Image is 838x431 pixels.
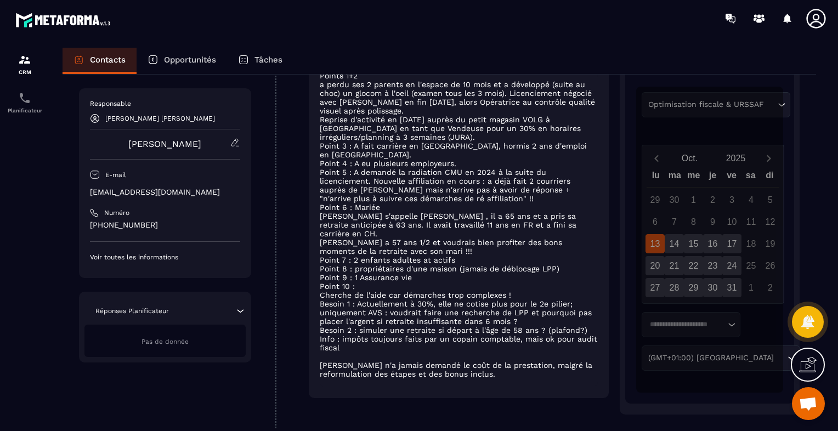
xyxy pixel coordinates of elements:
a: Opportunités [137,48,227,74]
p: Cherche de l'aide car démarches trop complexes ! [320,291,598,299]
p: Planificateur [3,107,47,114]
p: Points 1+2 [320,71,598,80]
p: Info : impôts toujours faits par un copain comptable, mais ok pour audit fiscal [320,334,598,352]
p: Responsable [90,99,240,108]
p: Point 7 : 2 enfants adultes at actifs [320,256,598,264]
p: E-mail [105,171,126,179]
p: Besoin 2 : simuler une retraite si départ à l'âge de 58 ans ? (plafond?) [320,326,598,334]
p: Besoin 1 : Actuellement à 30%, elle ne cotise plus pour le 2e pilier; uniquement AVS : voudrait f... [320,299,598,326]
p: [PERSON_NAME] [PERSON_NAME] [105,115,215,122]
div: Ouvrir le chat [792,387,825,420]
a: schedulerschedulerPlanificateur [3,83,47,122]
p: [PERSON_NAME] a 57 ans 1/2 et voudrais bien profiter des bons moments de la retraite avec son mar... [320,238,598,256]
p: a perdu ses 2 parents en l'espace de 10 mois et a développé (suite au choc) un glocom à l'oeil (e... [320,80,598,115]
p: [PERSON_NAME] n'a jamais demandé le coût de la prestation, malgré la reformulation des étapes et ... [320,361,598,378]
p: Voir toutes les informations [90,253,240,262]
a: Contacts [63,48,137,74]
p: CRM [3,69,47,75]
p: Point 6 : Mariée [320,203,598,212]
p: Contacts [90,55,126,65]
p: Reprise d'activité en [DATE] auprès du petit magasin VOLG à [GEOGRAPHIC_DATA] en tant que Vendeus... [320,115,598,141]
img: formation [18,53,31,66]
img: scheduler [18,92,31,105]
p: Point 3 : A fait carrière en [GEOGRAPHIC_DATA], hormis 2 ans d'emploi en [GEOGRAPHIC_DATA]. [320,141,598,159]
img: logo [15,10,114,30]
a: formationformationCRM [3,45,47,83]
p: Point 9 : 1 Assurance vie [320,273,598,282]
a: [PERSON_NAME] [128,139,201,149]
p: [PHONE_NUMBER] [90,220,240,230]
p: Réponses Planificateur [95,307,169,315]
p: Opportunités [164,55,216,65]
p: Point 8 : propriétaires d'une maison (jamais de déblocage LPP) [320,264,598,273]
p: Tâches [254,55,282,65]
p: Point 4 : A eu plusieurs employeurs. [320,159,598,168]
p: Point 10 : [320,282,598,291]
p: [EMAIL_ADDRESS][DOMAIN_NAME] [90,187,240,197]
a: Tâches [227,48,293,74]
p: Point 5 : A demandé la radiation CMU en 2024 à la suite du licenciement. Nouvelle affiliation en ... [320,168,598,203]
p: Numéro [104,208,129,217]
p: [PERSON_NAME] s'appelle [PERSON_NAME] , il a 65 ans et a pris sa retraite anticipée à 63 ans. Il ... [320,212,598,238]
span: Pas de donnée [141,338,189,345]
